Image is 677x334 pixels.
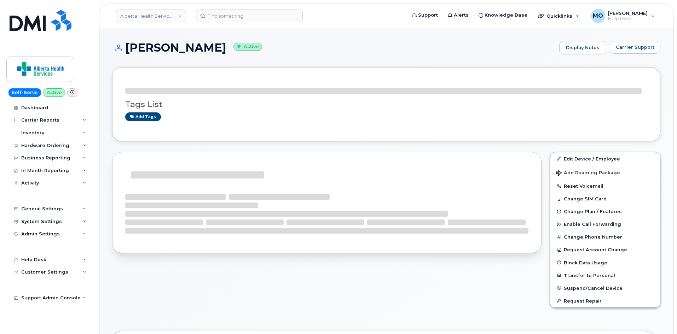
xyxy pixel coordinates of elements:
button: Suspend/Cancel Device [550,282,660,294]
button: Reset Voicemail [550,180,660,192]
span: Suspend/Cancel Device [564,285,623,291]
a: Display Notes [559,41,606,54]
button: Block Data Usage [550,256,660,269]
span: Enable Call Forwarding [564,222,621,227]
button: Request Account Change [550,243,660,256]
button: Add Roaming Package [550,165,660,180]
button: Carrier Support [610,41,660,54]
button: Transfer to Personal [550,269,660,282]
a: Add tags [125,112,161,121]
button: Change SIM Card [550,192,660,205]
small: Active [233,43,262,51]
button: Change Phone Number [550,230,660,243]
span: Change Plan / Features [564,209,622,214]
h3: Tags List [125,100,647,109]
button: Request Repair [550,294,660,307]
h1: [PERSON_NAME] [112,41,556,54]
button: Change Plan / Features [550,205,660,218]
span: Add Roaming Package [556,170,620,177]
a: Edit Device / Employee [550,152,660,165]
span: Carrier Support [616,44,654,51]
button: Enable Call Forwarding [550,218,660,230]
